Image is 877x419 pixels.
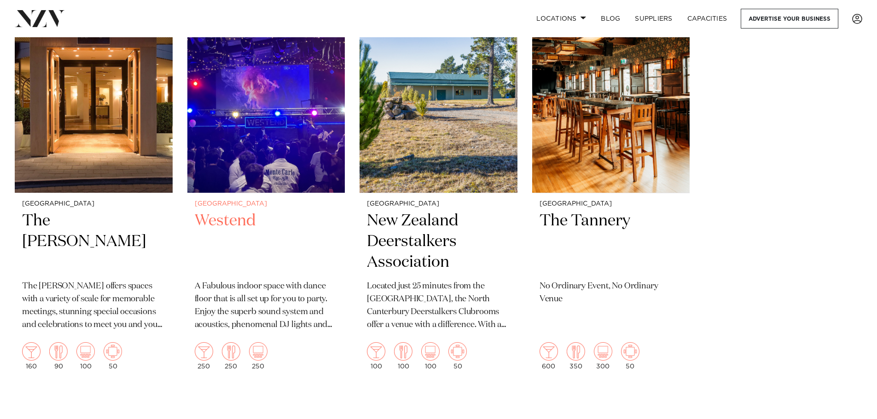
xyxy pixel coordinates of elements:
div: 250 [249,342,267,370]
small: [GEOGRAPHIC_DATA] [195,201,338,207]
img: meeting.png [621,342,639,361]
img: meeting.png [448,342,467,361]
div: 100 [421,342,440,370]
div: 160 [22,342,41,370]
a: SUPPLIERS [627,9,680,29]
img: cocktail.png [540,342,558,361]
p: Located just 25 minutes from the [GEOGRAPHIC_DATA], the North Canterbury Deerstalkers Clubrooms o... [367,280,510,332]
div: 250 [195,342,213,370]
div: 300 [594,342,612,370]
h2: The [PERSON_NAME] [22,211,165,273]
img: theatre.png [421,342,440,361]
img: dining.png [394,342,412,361]
div: 50 [621,342,639,370]
p: A Fabulous indoor space with dance floor that is all set up for you to party. Enjoy the superb so... [195,280,338,332]
small: [GEOGRAPHIC_DATA] [367,201,510,207]
img: cocktail.png [195,342,213,361]
a: BLOG [593,9,627,29]
img: nzv-logo.png [15,10,65,27]
img: theatre.png [249,342,267,361]
div: 100 [367,342,385,370]
p: The [PERSON_NAME] offers spaces with a variety of scale for memorable meetings, stunning special ... [22,280,165,332]
img: dining.png [567,342,585,361]
small: [GEOGRAPHIC_DATA] [540,201,683,207]
div: 90 [49,342,68,370]
a: Locations [529,9,593,29]
img: theatre.png [594,342,612,361]
h2: The Tannery [540,211,683,273]
h2: Westend [195,211,338,273]
div: 50 [448,342,467,370]
img: theatre.png [76,342,95,361]
div: 50 [104,342,122,370]
a: Capacities [680,9,735,29]
small: [GEOGRAPHIC_DATA] [22,201,165,207]
div: 350 [567,342,585,370]
img: cocktail.png [22,342,41,361]
div: 100 [76,342,95,370]
img: cocktail.png [367,342,385,361]
a: Advertise your business [741,9,838,29]
img: meeting.png [104,342,122,361]
img: dining.png [222,342,240,361]
img: dining.png [49,342,68,361]
div: 250 [222,342,240,370]
h2: New Zealand Deerstalkers Association [367,211,510,273]
p: No Ordinary Event, No Ordinary Venue [540,280,683,306]
div: 100 [394,342,412,370]
div: 600 [540,342,558,370]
